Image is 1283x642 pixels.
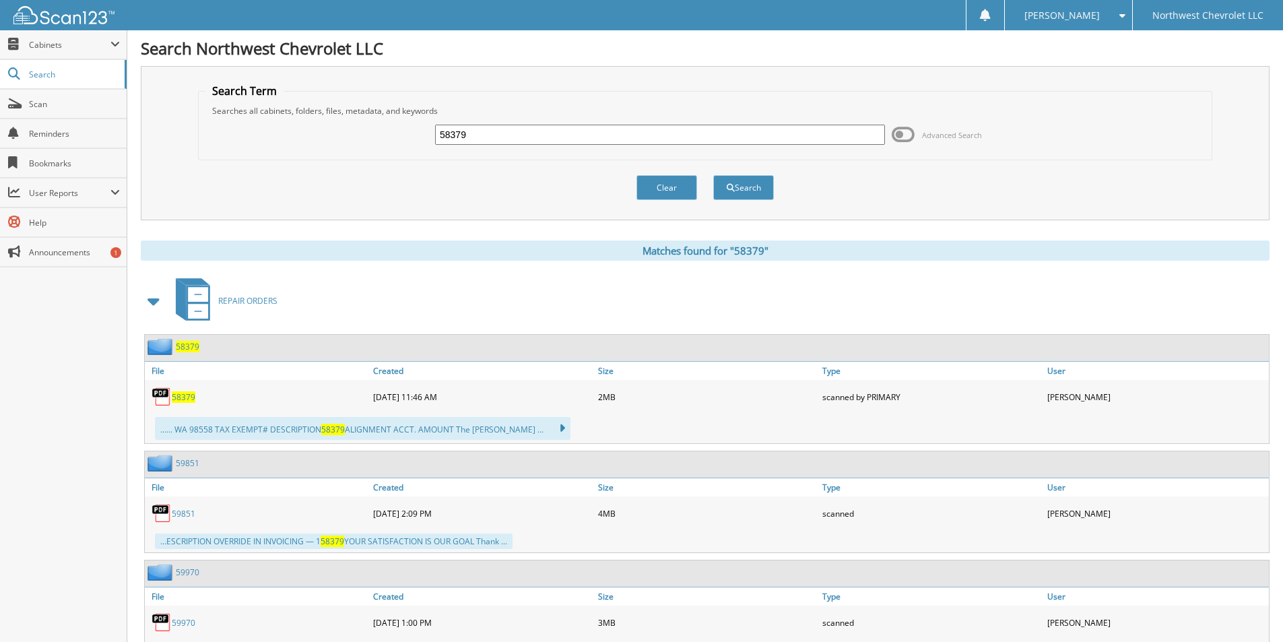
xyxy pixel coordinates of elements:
[370,609,595,636] div: [DATE] 1:00 PM
[110,247,121,258] div: 1
[819,383,1044,410] div: scanned by PRIMARY
[713,175,774,200] button: Search
[176,567,199,578] a: 59970
[141,240,1270,261] div: Matches found for "58379"
[145,478,370,496] a: File
[370,362,595,380] a: Created
[147,338,176,355] img: folder2.png
[1044,587,1269,606] a: User
[205,84,284,98] legend: Search Term
[29,247,120,258] span: Announcements
[370,478,595,496] a: Created
[29,158,120,169] span: Bookmarks
[1044,478,1269,496] a: User
[595,500,820,527] div: 4MB
[595,587,820,606] a: Size
[147,455,176,472] img: folder2.png
[155,534,513,549] div: ...ESCRIPTION OVERRIDE IN INVOICING — 1 YOUR SATISFACTION IS OUR GOAL Thank ...
[168,274,277,327] a: REPAIR ORDERS
[321,536,344,547] span: 58379
[819,362,1044,380] a: Type
[218,295,277,307] span: REPAIR ORDERS
[29,187,110,199] span: User Reports
[1044,362,1269,380] a: User
[29,39,110,51] span: Cabinets
[176,341,199,352] a: 58379
[595,383,820,410] div: 2MB
[172,617,195,629] a: 59970
[29,69,118,80] span: Search
[172,391,195,403] a: 58379
[819,478,1044,496] a: Type
[29,217,120,228] span: Help
[922,130,982,140] span: Advanced Search
[141,37,1270,59] h1: Search Northwest Chevrolet LLC
[595,478,820,496] a: Size
[172,508,195,519] a: 59851
[1044,609,1269,636] div: [PERSON_NAME]
[1152,11,1263,20] span: Northwest Chevrolet LLC
[1044,500,1269,527] div: [PERSON_NAME]
[595,609,820,636] div: 3MB
[595,362,820,380] a: Size
[152,387,172,407] img: PDF.png
[636,175,697,200] button: Clear
[1044,383,1269,410] div: [PERSON_NAME]
[145,587,370,606] a: File
[145,362,370,380] a: File
[370,587,595,606] a: Created
[13,6,114,24] img: scan123-logo-white.svg
[819,500,1044,527] div: scanned
[29,98,120,110] span: Scan
[152,503,172,523] img: PDF.png
[370,500,595,527] div: [DATE] 2:09 PM
[370,383,595,410] div: [DATE] 11:46 AM
[29,128,120,139] span: Reminders
[205,105,1205,117] div: Searches all cabinets, folders, files, metadata, and keywords
[155,417,570,440] div: ...... WA 98558 TAX EXEMPT# DESCRIPTION ALIGNMENT ACCT. AMOUNT The [PERSON_NAME] ...
[147,564,176,581] img: folder2.png
[152,612,172,633] img: PDF.png
[819,609,1044,636] div: scanned
[176,457,199,469] a: 59851
[1024,11,1100,20] span: [PERSON_NAME]
[321,424,345,435] span: 58379
[819,587,1044,606] a: Type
